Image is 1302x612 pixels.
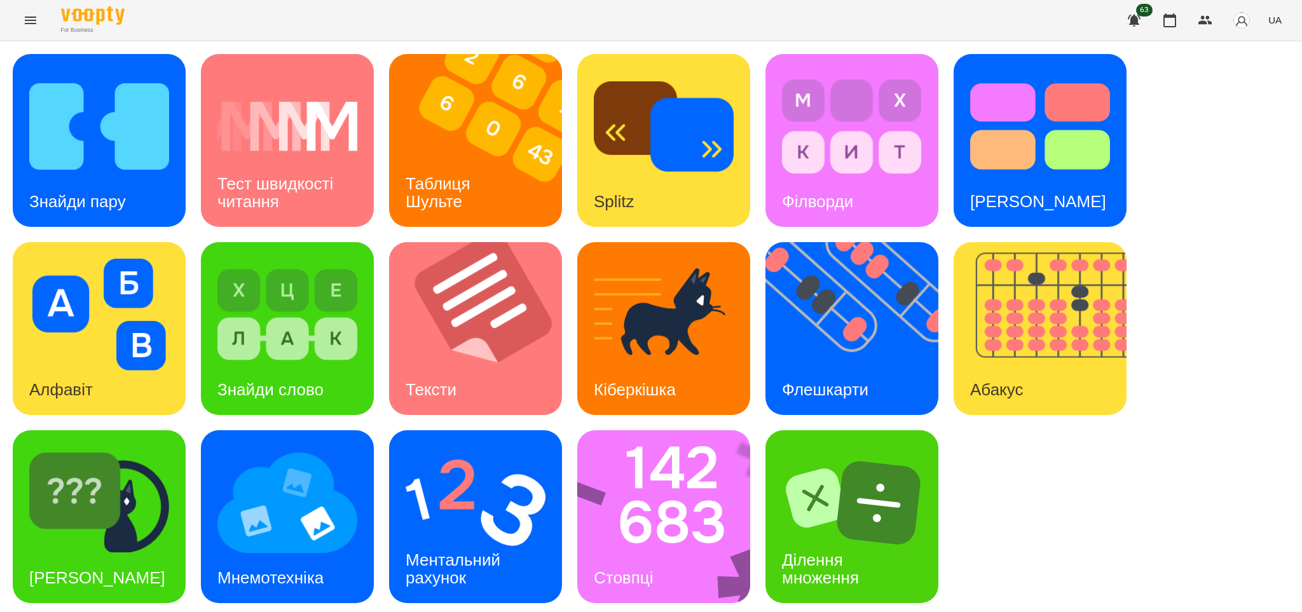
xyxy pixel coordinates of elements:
h3: Тексти [406,380,456,399]
h3: [PERSON_NAME] [970,192,1106,211]
img: Таблиця Шульте [389,54,578,227]
h3: Ділення множення [782,550,859,587]
a: АбакусАбакус [954,242,1127,415]
img: Voopty Logo [61,6,125,25]
img: Мнемотехніка [217,447,357,559]
a: SplitzSplitz [577,54,750,227]
img: Абакус [954,242,1142,415]
h3: Таблиця Шульте [406,174,475,210]
img: Знайди пару [29,71,169,182]
img: Splitz [594,71,734,182]
h3: [PERSON_NAME] [29,568,165,587]
img: Ментальний рахунок [406,447,545,559]
h3: Алфавіт [29,380,93,399]
a: ФілвордиФілворди [765,54,938,227]
h3: Знайди слово [217,380,324,399]
h3: Абакус [970,380,1023,399]
h3: Філворди [782,192,853,211]
a: АлфавітАлфавіт [13,242,186,415]
a: ТекстиТексти [389,242,562,415]
img: Ділення множення [782,447,922,559]
h3: Мнемотехніка [217,568,324,587]
img: Флешкарти [765,242,954,415]
h3: Splitz [594,192,634,211]
a: Знайди паруЗнайди пару [13,54,186,227]
a: КіберкішкаКіберкішка [577,242,750,415]
span: For Business [61,26,125,34]
img: Тест Струпа [970,71,1110,182]
img: Знайди слово [217,259,357,371]
h3: Знайди пару [29,192,126,211]
h3: Кіберкішка [594,380,676,399]
a: Ментальний рахунокМентальний рахунок [389,430,562,603]
img: Кіберкішка [594,259,734,371]
a: Знайди Кіберкішку[PERSON_NAME] [13,430,186,603]
a: Ділення множенняДілення множення [765,430,938,603]
a: ФлешкартиФлешкарти [765,242,938,415]
h3: Тест швидкості читання [217,174,338,210]
img: Тексти [389,242,578,415]
h3: Стовпці [594,568,653,587]
a: Тест Струпа[PERSON_NAME] [954,54,1127,227]
span: UA [1268,13,1282,27]
img: Філворди [782,71,922,182]
img: Алфавіт [29,259,169,371]
img: Знайди Кіберкішку [29,447,169,559]
a: Тест швидкості читанняТест швидкості читання [201,54,374,227]
a: Знайди словоЗнайди слово [201,242,374,415]
button: UA [1263,8,1287,32]
a: МнемотехнікаМнемотехніка [201,430,374,603]
img: Стовпці [577,430,767,603]
a: СтовпціСтовпці [577,430,750,603]
button: Menu [15,5,46,36]
a: Таблиця ШультеТаблиця Шульте [389,54,562,227]
span: 63 [1136,4,1153,17]
h3: Ментальний рахунок [406,550,505,587]
img: Тест швидкості читання [217,71,357,182]
h3: Флешкарти [782,380,868,399]
img: avatar_s.png [1233,11,1251,29]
